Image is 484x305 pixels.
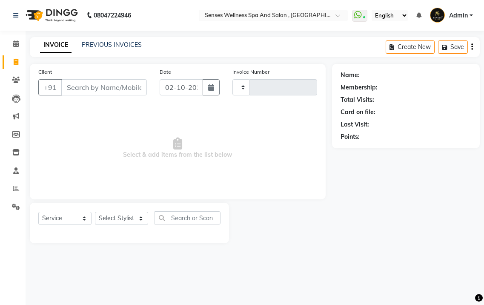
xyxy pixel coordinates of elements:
img: logo [22,3,80,27]
b: 08047224946 [94,3,131,27]
a: INVOICE [40,37,72,53]
div: Name: [341,71,360,80]
a: PREVIOUS INVOICES [82,41,142,49]
div: Membership: [341,83,378,92]
label: Date [160,68,171,76]
div: Last Visit: [341,120,369,129]
img: Admin [430,8,445,23]
span: Select & add items from the list below [38,106,317,191]
input: Search or Scan [155,211,221,224]
button: Save [438,40,468,54]
button: +91 [38,79,62,95]
button: Create New [386,40,435,54]
div: Card on file: [341,108,375,117]
span: Admin [449,11,468,20]
label: Invoice Number [232,68,269,76]
div: Total Visits: [341,95,374,104]
input: Search by Name/Mobile/Email/Code [61,79,147,95]
label: Client [38,68,52,76]
div: Points: [341,132,360,141]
